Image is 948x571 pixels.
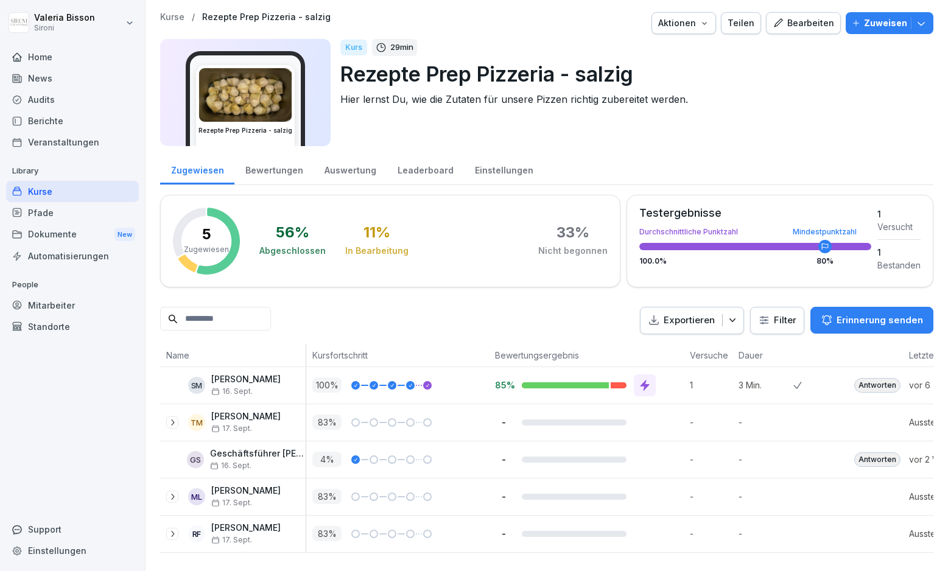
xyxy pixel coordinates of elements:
[211,387,253,396] span: 16. Sept.
[538,245,608,257] div: Nicht begonnen
[793,228,857,236] div: Mindestpunktzahl
[198,126,292,135] h3: Rezepte Prep Pizzeria - salzig
[495,379,512,391] p: 85%
[495,528,512,539] p: -
[810,307,933,334] button: Erinnerung senden
[6,223,139,246] div: Dokumente
[188,414,205,431] div: TM
[690,490,732,503] p: -
[259,245,326,257] div: Abgeschlossen
[6,316,139,337] a: Standorte
[160,12,184,23] a: Kurse
[751,307,804,334] button: Filter
[6,223,139,246] a: DokumenteNew
[6,202,139,223] div: Pfade
[651,12,716,34] button: Aktionen
[658,16,709,30] div: Aktionen
[495,454,512,465] p: -
[495,416,512,428] p: -
[495,491,512,502] p: -
[276,225,309,240] div: 56 %
[739,379,793,391] p: 3 Min.
[6,68,139,89] a: News
[766,12,841,34] button: Bearbeiten
[877,259,921,271] div: Bestanden
[6,295,139,316] a: Mitarbeiter
[390,41,413,54] p: 29 min
[728,16,754,30] div: Teilen
[6,519,139,540] div: Support
[837,314,923,327] p: Erinnerung senden
[664,314,715,328] p: Exportieren
[211,412,281,422] p: [PERSON_NAME]
[690,416,732,429] p: -
[188,488,205,505] div: ML
[188,525,205,542] div: RF
[877,220,921,233] div: Versucht
[864,16,907,30] p: Zuweisen
[639,228,871,236] div: Durchschnittliche Punktzahl
[6,131,139,153] a: Veranstaltungen
[6,245,139,267] a: Automatisierungen
[211,536,252,544] span: 17. Sept.
[690,527,732,540] p: -
[6,275,139,295] p: People
[721,12,761,34] button: Teilen
[340,40,367,55] div: Kurs
[464,153,544,184] a: Einstellungen
[640,307,744,334] button: Exportieren
[202,12,331,23] p: Rezepte Prep Pizzeria - salzig
[758,314,796,326] div: Filter
[6,161,139,181] p: Library
[314,153,387,184] a: Auswertung
[6,540,139,561] a: Einstellungen
[345,245,409,257] div: In Bearbeitung
[340,58,924,89] p: Rezepte Prep Pizzeria - salzig
[495,349,678,362] p: Bewertungsergebnis
[202,227,211,242] p: 5
[557,225,589,240] div: 33 %
[6,110,139,131] a: Berichte
[773,16,834,30] div: Bearbeiten
[211,523,281,533] p: [PERSON_NAME]
[234,153,314,184] div: Bewertungen
[312,526,342,541] p: 83 %
[211,486,281,496] p: [PERSON_NAME]
[816,257,834,265] div: 80 %
[199,68,292,122] img: gmye01l4f1zcre5ud7hs9fxs.png
[166,349,300,362] p: Name
[739,453,793,466] p: -
[312,415,342,430] p: 83 %
[34,24,95,32] p: Sironi
[6,89,139,110] a: Audits
[312,452,342,467] p: 4 %
[739,490,793,503] p: -
[187,451,204,468] div: GS
[188,377,205,394] div: SM
[160,153,234,184] div: Zugewiesen
[877,246,921,259] div: 1
[739,527,793,540] p: -
[312,489,342,504] p: 83 %
[639,257,871,265] div: 100.0 %
[690,379,732,391] p: 1
[363,225,390,240] div: 11 %
[6,181,139,202] a: Kurse
[387,153,464,184] a: Leaderboard
[6,46,139,68] a: Home
[192,12,195,23] p: /
[854,378,901,393] div: Antworten
[340,92,924,107] p: Hier lernst Du, wie die Zutaten für unsere Pizzen richtig zubereitet werden.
